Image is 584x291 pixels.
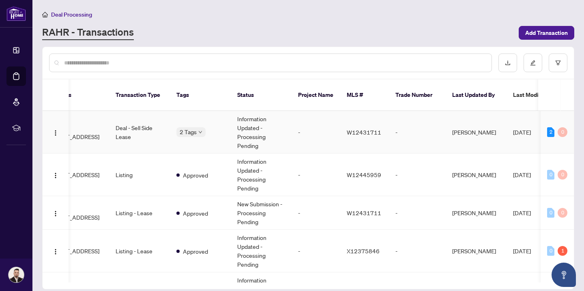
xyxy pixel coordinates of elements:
td: [PERSON_NAME] [446,154,507,196]
span: Last Modified Date [513,90,563,99]
span: Add Transaction [525,26,568,39]
div: 2 [547,127,554,137]
td: [PERSON_NAME] [446,230,507,272]
td: - [389,230,446,272]
td: Listing [109,154,170,196]
th: Project Name [292,79,340,111]
th: MLS # [340,79,389,111]
td: [PERSON_NAME] [446,196,507,230]
th: Last Modified Date [507,79,580,111]
span: [STREET_ADDRESS] [47,246,99,255]
img: Logo [52,210,59,217]
div: 1 [558,246,567,256]
span: [DATE] [513,171,531,178]
div: 0 [547,170,554,180]
button: filter [549,53,567,72]
img: Profile Icon [9,267,24,282]
td: Listing - Lease [109,196,170,230]
span: down [198,130,202,134]
img: Logo [52,172,59,179]
td: - [292,154,340,196]
button: Logo [49,126,62,139]
td: Deal - Sell Side Lease [109,111,170,154]
span: download [505,60,511,66]
td: Information Updated - Processing Pending [231,230,292,272]
button: Add Transaction [519,26,574,40]
div: 0 [558,127,567,137]
span: [STREET_ADDRESS] [47,170,99,179]
button: download [498,53,517,72]
span: filter [555,60,561,66]
span: 2 Tags [180,127,197,137]
span: [DATE] [513,209,531,216]
span: [DATE][STREET_ADDRESS] [47,123,103,141]
span: W12431711 [347,128,381,136]
td: - [292,230,340,272]
span: Approved [183,171,208,180]
button: Open asap [552,263,576,287]
span: home [42,12,48,17]
img: Logo [52,130,59,136]
div: 0 [558,208,567,218]
th: Trade Number [389,79,446,111]
span: Deal Processing [51,11,92,18]
span: edit [530,60,536,66]
span: [DATE][STREET_ADDRESS] [47,204,103,222]
td: - [389,111,446,154]
th: Last Updated By [446,79,507,111]
td: [PERSON_NAME] [446,111,507,154]
span: [DATE] [513,247,531,255]
th: Transaction Type [109,79,170,111]
td: - [389,154,446,196]
div: 0 [558,170,567,180]
div: 0 [547,246,554,256]
span: [DATE] [513,128,531,136]
a: RAHR - Transactions [42,26,134,40]
td: Information Updated - Processing Pending [231,154,292,196]
td: Information Updated - Processing Pending [231,111,292,154]
th: Status [231,79,292,111]
span: W12431711 [347,209,381,216]
td: - [292,111,340,154]
button: Logo [49,206,62,219]
span: Approved [183,209,208,218]
td: - [389,196,446,230]
td: - [292,196,340,230]
button: Logo [49,168,62,181]
img: logo [6,6,26,21]
img: Logo [52,248,59,255]
div: 0 [547,208,554,218]
button: edit [524,53,542,72]
span: W12445959 [347,171,381,178]
td: New Submission - Processing Pending [231,196,292,230]
span: Approved [183,247,208,256]
td: Listing - Lease [109,230,170,272]
button: Logo [49,244,62,257]
th: Tags [170,79,231,111]
span: X12375846 [347,247,380,255]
